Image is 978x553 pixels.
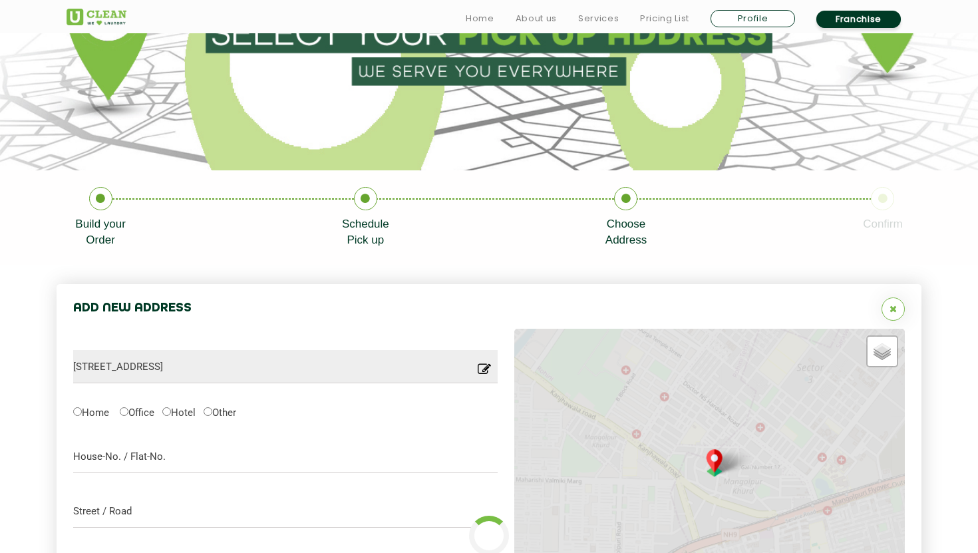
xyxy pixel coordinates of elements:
a: Home [466,11,494,27]
label: Home [73,405,109,419]
a: Profile [711,10,795,27]
p: Choose Address [605,216,647,248]
input: Home [73,407,82,416]
input: Street / Road [73,494,498,528]
p: Build your Order [75,216,126,248]
img: UClean Laundry and Dry Cleaning [67,9,126,25]
a: Franchise [816,11,901,28]
input: House-No. / Flat-No. [73,440,498,473]
a: Services [578,11,619,27]
input: Hotel [162,407,171,416]
p: Confirm [863,216,903,232]
h4: Add New Address [73,301,905,315]
a: Pricing List [640,11,689,27]
label: Other [204,405,236,419]
input: Select Location [73,350,498,383]
a: Layers [868,337,897,366]
input: Office [120,407,128,416]
p: Schedule Pick up [342,216,389,248]
label: Hotel [162,405,196,419]
input: Other [204,407,212,416]
a: About us [516,11,557,27]
label: Office [120,405,154,419]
